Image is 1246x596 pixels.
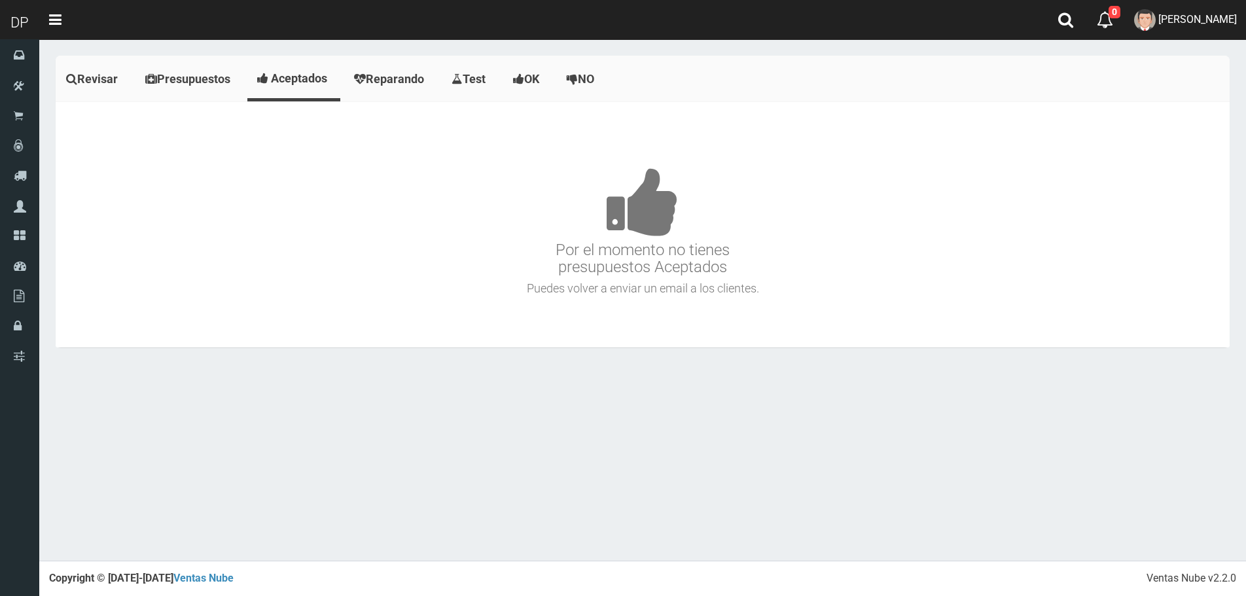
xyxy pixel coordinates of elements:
a: Test [441,59,499,99]
a: Aceptados [247,59,340,98]
a: Revisar [56,59,132,99]
span: Presupuestos [157,72,230,86]
span: Reparando [366,72,424,86]
span: Aceptados [271,71,327,85]
span: OK [524,72,539,86]
span: Test [463,72,486,86]
span: 0 [1109,6,1120,18]
a: Reparando [344,59,438,99]
a: Presupuestos [135,59,244,99]
a: Ventas Nube [173,572,234,584]
strong: Copyright © [DATE]-[DATE] [49,572,234,584]
span: [PERSON_NAME] [1158,13,1237,26]
h3: Por el momento no tienes presupuestos Aceptados [59,128,1226,276]
img: User Image [1134,9,1156,31]
span: Revisar [77,72,118,86]
a: OK [503,59,553,99]
a: NO [556,59,608,99]
h4: Puedes volver a enviar un email a los clientes. [59,282,1226,295]
div: Ventas Nube v2.2.0 [1147,571,1236,586]
span: NO [578,72,594,86]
